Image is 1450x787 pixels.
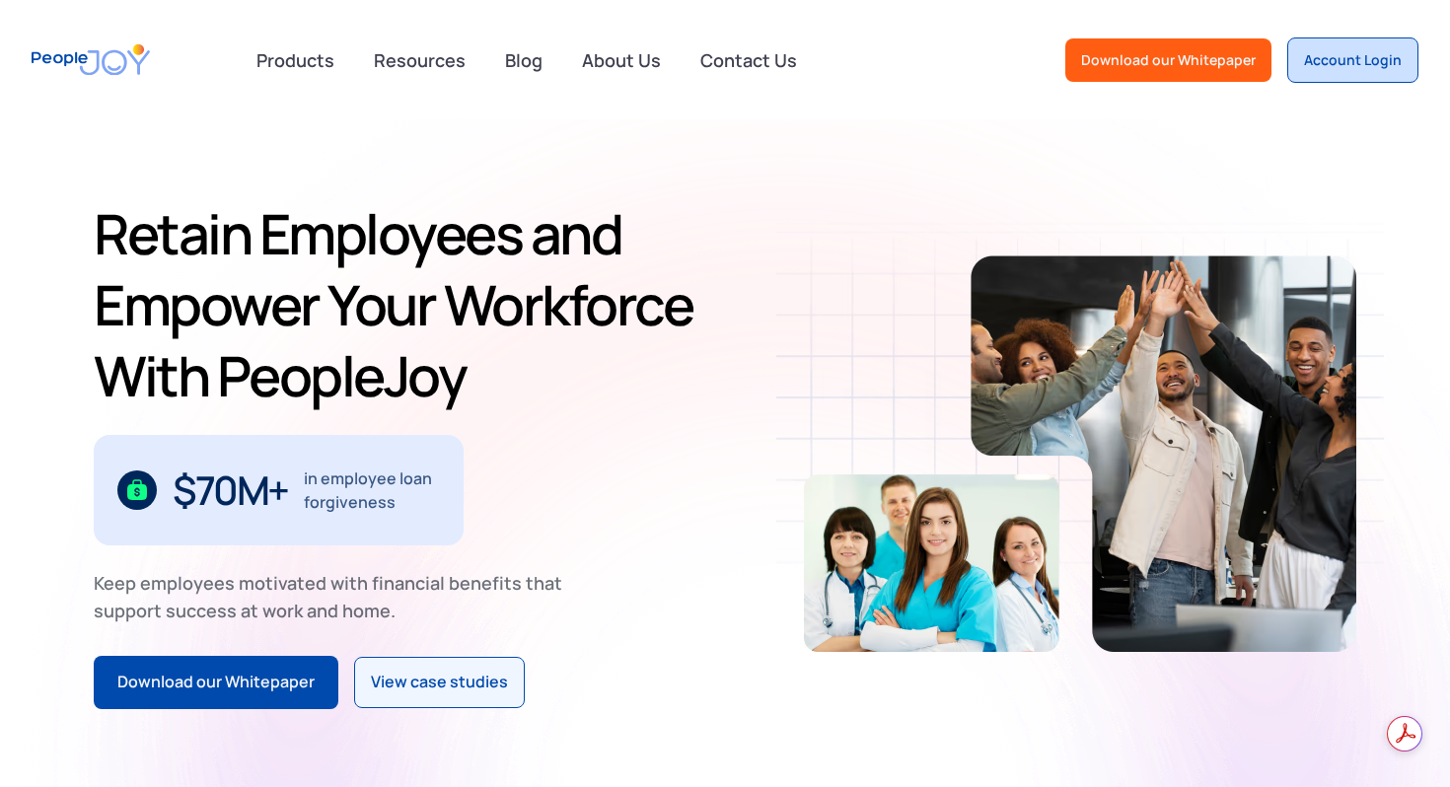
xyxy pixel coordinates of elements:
a: View case studies [354,657,525,708]
div: Keep employees motivated with financial benefits that support success at work and home. [94,569,579,624]
a: Contact Us [689,38,809,82]
img: Retain-Employees-PeopleJoy [804,474,1059,652]
div: View case studies [371,670,508,695]
div: Download our Whitepaper [1081,50,1256,70]
a: Download our Whitepaper [94,656,338,709]
div: 1 / 3 [94,435,464,545]
a: Account Login [1287,37,1418,83]
div: Download our Whitepaper [117,670,315,695]
div: in employee loan forgiveness [304,466,441,514]
a: About Us [570,38,673,82]
h1: Retain Employees and Empower Your Workforce With PeopleJoy [94,198,717,411]
div: Products [245,40,346,80]
div: Account Login [1304,50,1402,70]
a: Blog [493,38,554,82]
img: Retain-Employees-PeopleJoy [971,255,1356,652]
div: $70M+ [173,474,288,506]
a: Download our Whitepaper [1065,38,1271,82]
a: home [32,32,150,88]
a: Resources [362,38,477,82]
